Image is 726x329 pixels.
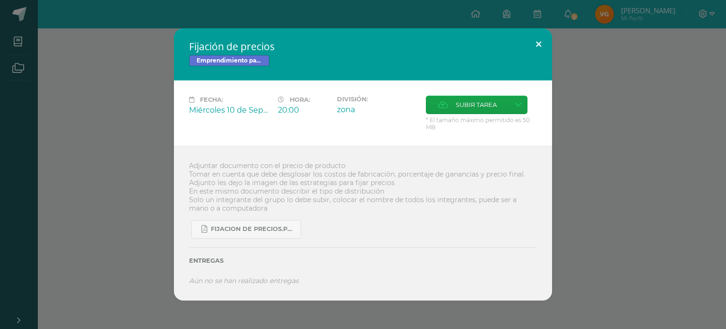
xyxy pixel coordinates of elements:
div: zona [337,105,418,114]
span: Subir tarea [456,96,497,114]
label: División: [337,96,418,103]
button: Close (Esc) [525,28,552,61]
span: * El tamaño máximo permitido es 50 MB [426,116,537,131]
h2: Fijación de precios [189,40,537,53]
span: Hora: [290,96,310,103]
span: Emprendimiento para la Productividad [189,55,269,66]
label: Entregas [189,257,537,264]
span: Fecha: [200,96,223,103]
i: Aún no se han realizado entregas [189,276,299,285]
div: 20:00 [278,106,329,115]
a: fijacion de precios.pdf [191,220,301,239]
div: Adjuntar documento con el precio de producto Tomar en cuenta que debe desglosar los costos de fab... [174,146,552,301]
span: fijacion de precios.pdf [211,225,296,233]
div: Miércoles 10 de Septiembre [189,106,270,115]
